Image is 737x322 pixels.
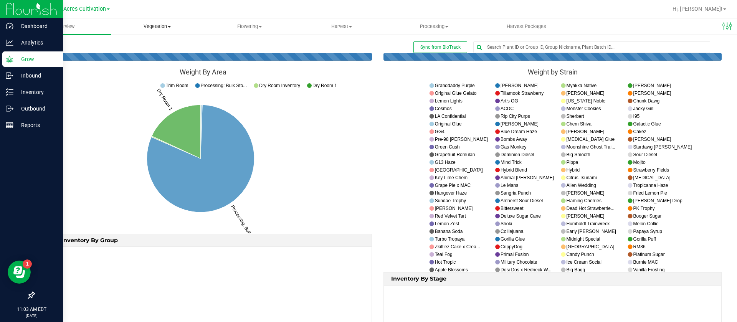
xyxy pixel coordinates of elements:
[567,106,601,111] text: Monster Cookies
[435,229,463,234] text: Banana Soda
[13,88,59,97] p: Inventory
[435,259,456,265] text: Hot Tropic
[633,229,663,234] text: Papaya Syrup
[501,190,531,196] text: Sangria Punch
[567,160,578,165] text: Pippa
[6,39,13,46] inline-svg: Analytics
[501,259,537,265] text: Military Chocolate
[435,236,465,242] text: Turbo Tropaya
[567,114,585,119] text: Sherbert
[296,23,388,30] span: Harvest
[633,259,658,265] text: Burnie MAC
[567,144,615,150] text: Moonshine Ghost Trai...
[13,38,59,47] p: Analytics
[567,259,601,265] text: Ice Cream Social
[40,234,120,246] span: Active Inventory by Group
[201,83,247,88] text: Processing: Bulk Sto...
[633,83,671,88] text: [PERSON_NAME]
[567,175,597,180] text: Citrus Tsunami
[435,167,483,173] text: [GEOGRAPHIC_DATA]
[567,121,592,127] text: Chem Shiva
[567,83,597,88] text: Myakka Native
[435,198,466,203] text: Sundae Trophy
[203,23,295,30] span: Flowering
[501,252,529,257] text: Primal Fusion
[633,213,662,219] text: Booger Sugar
[435,244,480,249] text: Zkittlez Cake x Crea...
[435,129,445,134] text: GG4
[501,221,512,226] text: Shoki
[501,129,537,134] text: Blue Dream Haze
[496,23,557,30] span: Harvest Packages
[435,98,463,104] text: Lemon Lights
[633,236,656,242] text: Gorilla Puff
[111,18,203,35] a: Vegetation
[13,21,59,31] p: Dashboard
[567,252,594,257] text: Candy Punch
[6,121,13,129] inline-svg: Reports
[435,121,462,127] text: Original Glue
[435,106,452,111] text: Cosmos
[47,6,106,12] span: Green Acres Cultivation
[501,213,541,219] text: Deluxe Sugar Cane
[501,183,518,188] text: Le Mans
[501,114,530,119] text: Rip City Purps
[567,206,615,211] text: Dead Hot Strawberrie...
[389,272,449,284] span: Inventory by Stage
[633,252,665,257] text: Platinum Sugar
[111,23,203,30] span: Vegetation
[567,129,605,134] text: [PERSON_NAME]
[633,129,646,134] text: Cakez
[6,72,13,79] inline-svg: Inbound
[633,183,668,188] text: Tropicanna Haze
[567,213,605,219] text: [PERSON_NAME]
[45,23,85,30] span: Overview
[633,175,671,180] text: [MEDICAL_DATA]
[633,137,671,142] text: [PERSON_NAME]
[435,175,468,180] text: Key Lime Chem
[13,104,59,113] p: Outbound
[203,18,296,35] a: Flowering
[501,106,514,111] text: ACDC
[567,244,615,249] text: [GEOGRAPHIC_DATA]
[383,68,722,76] div: Weight by Strain
[23,259,32,269] iframe: Resource center unread badge
[567,137,615,142] text: [MEDICAL_DATA] Glue
[435,83,475,88] text: Granddaddy Purple
[501,175,554,180] text: Animal [PERSON_NAME]
[501,121,539,127] text: [PERSON_NAME]
[435,183,471,188] text: Grape Pie x MAC
[633,167,669,173] text: Strawberry Fields
[6,88,13,96] inline-svg: Inventory
[435,137,488,142] text: Pre-98 [PERSON_NAME]
[633,198,682,203] text: [PERSON_NAME] Drop
[8,261,31,284] iframe: Resource center
[633,121,661,127] text: Galactic Glue
[567,236,600,242] text: Midnight Special
[13,71,59,80] p: Inbound
[296,18,388,35] a: Harvest
[501,152,534,157] text: Dominion Diesel
[633,221,659,226] text: Melon Collie
[6,22,13,30] inline-svg: Dashboard
[388,18,481,35] a: Processing
[501,98,518,104] text: Art's OG
[633,114,640,119] text: I95
[501,267,552,272] text: Dosi Dos x Redneck W...
[633,267,665,272] text: Vanilla Frosting
[480,18,573,35] a: Harvest Packages
[435,160,456,165] text: G13 Haze
[34,68,372,76] div: Weight By Area
[435,267,468,272] text: Apple Blossoms
[388,23,480,30] span: Processing
[13,121,59,130] p: Reports
[567,91,605,96] text: [PERSON_NAME]
[435,213,466,219] text: Red Velvet Tart
[13,54,59,64] p: Grow
[567,167,580,173] text: Hybrid
[501,160,522,165] text: Mind Trick
[435,206,473,211] text: [PERSON_NAME]
[435,252,453,257] text: Teal Fog
[474,42,710,53] input: Search Plant ID or Group ID, Group Nickname, Plant Batch ID...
